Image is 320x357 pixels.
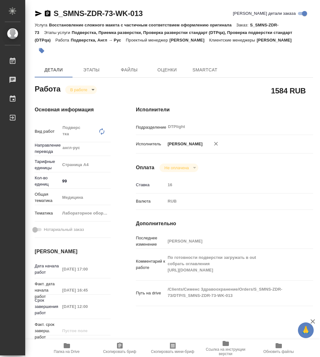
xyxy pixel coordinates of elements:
input: Пустое поле [60,326,111,335]
span: Оценки [152,66,182,74]
p: Исполнитель [136,141,166,147]
p: Ставка [136,182,166,188]
h4: Основная информация [35,106,111,114]
span: Скопировать бриф [103,349,136,354]
p: Этапы услуги [44,30,72,35]
button: Ссылка на инструкции верстки [199,339,252,357]
p: Факт. срок заверш. работ [35,321,60,340]
p: Факт. дата начала работ [35,281,60,300]
p: Клиентские менеджеры [209,38,257,42]
p: Подверстка, Приемка разверстки, Проверка разверстки стандарт (DTPqa), Проверка подверстки стандар... [35,30,292,42]
p: Заказ: [236,23,250,27]
p: Вид работ [35,128,60,135]
p: Срок завершения услуги [35,338,60,357]
span: Скопировать мини-бриф [151,349,194,354]
span: [PERSON_NAME] детали заказа [233,10,296,17]
span: Этапы [76,66,107,74]
p: Подверстка, Англ → Рус [71,38,126,42]
p: Общая тематика [35,191,60,204]
span: Нотариальный заказ [44,226,84,233]
p: Направление перевода [35,142,60,155]
p: Тематика [35,210,60,216]
div: RUB [166,196,299,207]
button: Удалить исполнителя [209,137,223,151]
span: Ссылка на инструкции верстки [203,347,248,356]
div: В работе [160,164,198,172]
div: В работе [65,86,97,94]
p: Подразделение [136,124,166,131]
input: ✎ Введи что-нибудь [60,176,111,186]
h4: Оплата [136,164,154,171]
button: Скопировать ссылку для ЯМессенджера [35,10,42,17]
p: Работа [55,38,71,42]
span: Файлы [114,66,144,74]
p: Кол-во единиц [35,175,60,187]
span: Детали [38,66,69,74]
button: В работе [68,87,89,92]
span: 🙏 [300,324,311,337]
textarea: По готовности подверстки загружать в out собрать оглавления [URL][DOMAIN_NAME] [166,252,299,276]
h4: Дополнительно [136,220,313,227]
button: 🙏 [298,322,314,338]
p: Последнее изменение [136,235,166,248]
button: Скопировать ссылку [44,10,51,17]
div: Лабораторное оборудование [60,208,117,219]
p: Восстановление сложного макета с частичным соответствием оформлению оригинала [49,23,236,27]
button: Добавить тэг [35,44,49,58]
div: Медицина [60,192,117,203]
button: Папка на Drive [40,339,93,357]
p: Путь на drive [136,290,166,296]
textarea: /Clients/Сименс Здравоохранение/Orders/S_SMNS-ZDR-73/DTP/S_SMNS-ZDR-73-WK-013 [166,284,299,301]
button: Обновить файлы [252,339,305,357]
span: SmartCat [190,66,220,74]
p: [PERSON_NAME] [170,38,209,42]
button: Скопировать мини-бриф [146,339,199,357]
input: Пустое поле [60,265,111,274]
p: Дата начала работ [35,263,60,276]
input: Пустое поле [166,180,299,189]
button: Не оплачена [163,165,191,170]
div: Страница А4 [60,159,117,170]
button: Скопировать бриф [93,339,146,357]
h4: Исполнители [136,106,313,114]
span: Обновить файлы [263,349,294,354]
p: Срок завершения работ [35,297,60,316]
p: Валюта [136,198,166,204]
p: Проектный менеджер [126,38,169,42]
h2: 1584 RUB [271,85,306,96]
h4: [PERSON_NAME] [35,248,111,255]
p: [PERSON_NAME] [257,38,296,42]
input: Пустое поле [60,286,111,295]
input: Пустое поле [60,302,111,311]
p: Услуга [35,23,49,27]
input: Пустое поле [166,237,299,246]
h2: Работа [35,83,61,94]
p: Тарифные единицы [35,159,60,171]
p: [PERSON_NAME] [166,141,203,147]
p: Комментарий к работе [136,258,166,271]
span: Папка на Drive [54,349,80,354]
a: S_SMNS-ZDR-73-WK-013 [54,9,143,18]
